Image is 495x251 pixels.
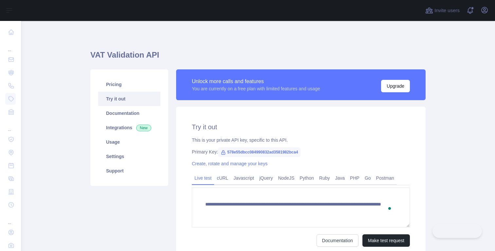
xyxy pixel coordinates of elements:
a: Javascript [231,173,257,183]
div: You are currently on a free plan with limited features and usage [192,85,320,92]
textarea: To enrich screen reader interactions, please activate Accessibility in Grammarly extension settings [192,188,410,227]
div: ... [5,212,16,225]
a: Support [98,164,160,178]
a: Pricing [98,77,160,92]
h2: Try it out [192,122,410,132]
a: Documentation [98,106,160,120]
a: PHP [347,173,362,183]
a: Create, rotate and manage your keys [192,161,267,166]
a: Live test [192,173,214,183]
div: Primary Key: [192,149,410,155]
iframe: Toggle Customer Support [432,224,482,238]
a: Java [333,173,348,183]
button: Invite users [424,5,461,16]
div: ... [5,39,16,52]
a: Postman [374,173,397,183]
span: Invite users [434,7,460,14]
a: Try it out [98,92,160,106]
a: Go [362,173,374,183]
a: Usage [98,135,160,149]
h1: VAT Validation API [90,50,426,65]
a: Ruby [317,173,333,183]
div: Unlock more calls and features [192,78,320,85]
div: ... [5,119,16,132]
div: This is your private API key, specific to this API. [192,137,410,143]
button: Make test request [362,234,410,247]
span: New [136,125,151,131]
a: Integrations New [98,120,160,135]
a: cURL [214,173,231,183]
span: 578e55dbcc084990832ad3581982bca4 [218,147,301,157]
a: NodeJS [275,173,297,183]
a: Documentation [317,234,358,247]
a: Settings [98,149,160,164]
a: jQuery [257,173,275,183]
button: Upgrade [381,80,410,92]
a: Python [297,173,317,183]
